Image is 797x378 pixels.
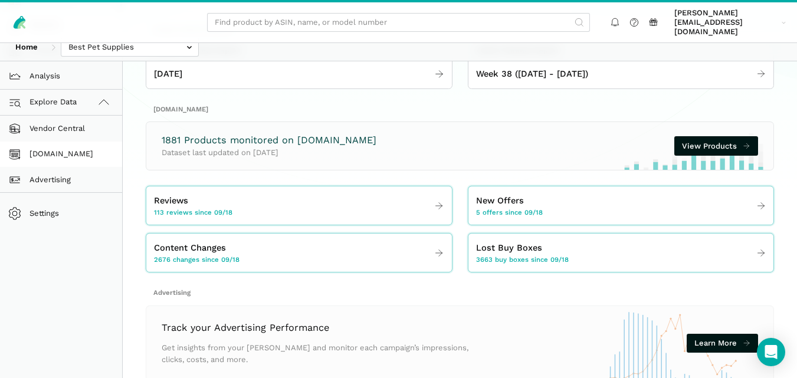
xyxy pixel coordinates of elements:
div: Open Intercom Messenger [757,338,785,366]
h2: [DOMAIN_NAME] [153,104,766,114]
p: Get insights from your [PERSON_NAME] and monitor each campaign’s impressions, clicks, costs, and ... [162,342,468,365]
span: [PERSON_NAME][EMAIL_ADDRESS][DOMAIN_NAME] [674,8,778,37]
a: Lost Buy Boxes 3663 buy boxes since 09/18 [468,238,774,268]
span: 2676 changes since 09/18 [154,255,240,264]
a: Home [8,38,45,57]
a: New Offers 5 offers since 09/18 [468,190,774,221]
span: New Offers [476,194,524,208]
span: Learn More [694,337,737,349]
a: [PERSON_NAME][EMAIL_ADDRESS][DOMAIN_NAME] [671,6,790,39]
a: [DATE] [146,64,452,85]
h3: 1881 Products monitored on [DOMAIN_NAME] [162,134,376,147]
p: Dataset last updated on [DATE] [162,147,376,159]
a: Content Changes 2676 changes since 09/18 [146,238,452,268]
span: 3663 buy boxes since 09/18 [476,255,569,264]
span: Week 38 ([DATE] - [DATE]) [476,67,588,81]
span: 113 reviews since 09/18 [154,208,232,217]
span: Lost Buy Boxes [476,241,542,255]
a: Learn More [687,334,758,353]
h3: Track your Advertising Performance [162,321,468,335]
span: View Products [682,140,737,152]
a: Reviews 113 reviews since 09/18 [146,190,452,221]
h2: Advertising [153,288,766,297]
input: Find product by ASIN, name, or model number [207,13,590,32]
span: Content Changes [154,241,226,255]
a: Week 38 ([DATE] - [DATE]) [468,64,774,85]
span: [DATE] [154,67,182,81]
span: Explore Data [12,96,77,110]
span: Reviews [154,194,188,208]
span: 5 offers since 09/18 [476,208,543,217]
a: View Products [674,136,758,156]
input: Best Pet Supplies [61,38,199,57]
